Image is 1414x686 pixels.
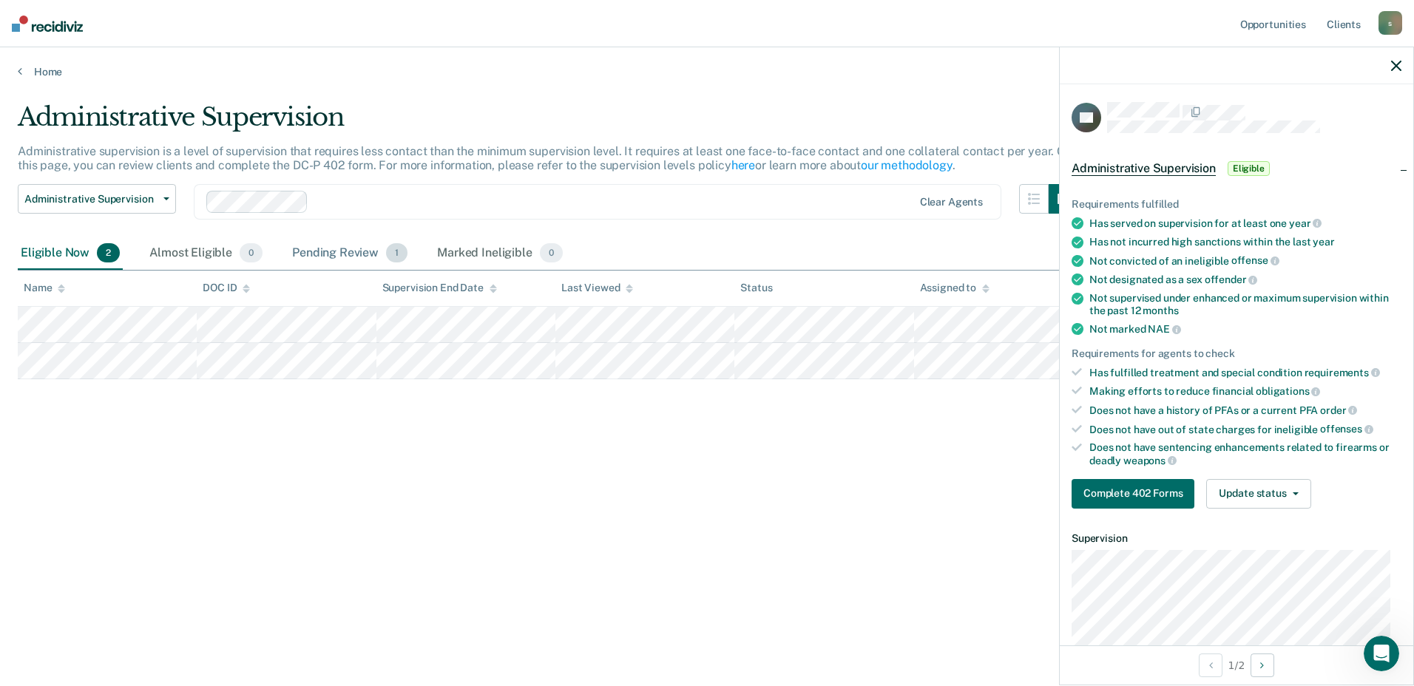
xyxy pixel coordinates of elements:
[1228,161,1270,176] span: Eligible
[1072,532,1401,545] dt: Supervision
[12,16,83,32] img: Recidiviz
[1072,479,1200,509] a: Navigate to form link
[1251,653,1274,677] button: Next Opportunity
[1364,636,1399,671] iframe: Intercom live chat
[1060,645,1413,685] div: 1 / 2
[1089,217,1401,230] div: Has served on supervision for at least one
[1072,347,1401,360] div: Requirements for agents to check
[1143,305,1178,316] span: months
[1289,217,1322,229] span: year
[1089,423,1401,436] div: Does not have out of state charges for ineligible
[920,282,990,294] div: Assigned to
[1205,274,1258,285] span: offender
[1199,653,1222,677] button: Previous Opportunity
[1089,292,1401,317] div: Not supervised under enhanced or maximum supervision within the past 12
[24,193,158,206] span: Administrative Supervision
[146,237,265,270] div: Almost Eligible
[740,282,772,294] div: Status
[18,237,123,270] div: Eligible Now
[386,243,407,262] span: 1
[1148,323,1180,335] span: NAE
[1089,366,1401,379] div: Has fulfilled treatment and special condition
[540,243,563,262] span: 0
[24,282,65,294] div: Name
[1231,254,1279,266] span: offense
[1089,384,1401,398] div: Making efforts to reduce financial
[1089,254,1401,268] div: Not convicted of an ineligible
[1072,198,1401,211] div: Requirements fulfilled
[1256,385,1320,397] span: obligations
[920,196,983,208] div: Clear agents
[240,243,263,262] span: 0
[1206,479,1310,509] button: Update status
[434,237,566,270] div: Marked Ineligible
[1320,423,1373,435] span: offenses
[1305,367,1380,378] span: requirements
[731,158,755,172] a: here
[203,282,250,294] div: DOC ID
[1072,479,1194,509] button: Complete 402 Forms
[382,282,497,294] div: Supervision End Date
[289,237,410,270] div: Pending Review
[861,158,953,172] a: our methodology
[1072,161,1216,176] span: Administrative Supervision
[97,243,120,262] span: 2
[1123,455,1177,466] span: weapons
[1379,11,1402,35] div: s
[1089,441,1401,466] div: Does not have sentencing enhancements related to firearms or deadly
[1089,404,1401,417] div: Does not have a history of PFAs or a current PFA order
[1089,236,1401,248] div: Has not incurred high sanctions within the last
[1089,322,1401,336] div: Not marked
[1089,273,1401,286] div: Not designated as a sex
[1313,236,1334,248] span: year
[18,144,1072,172] p: Administrative supervision is a level of supervision that requires less contact than the minimum ...
[561,282,633,294] div: Last Viewed
[1060,145,1413,192] div: Administrative SupervisionEligible
[18,65,1396,78] a: Home
[18,102,1078,144] div: Administrative Supervision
